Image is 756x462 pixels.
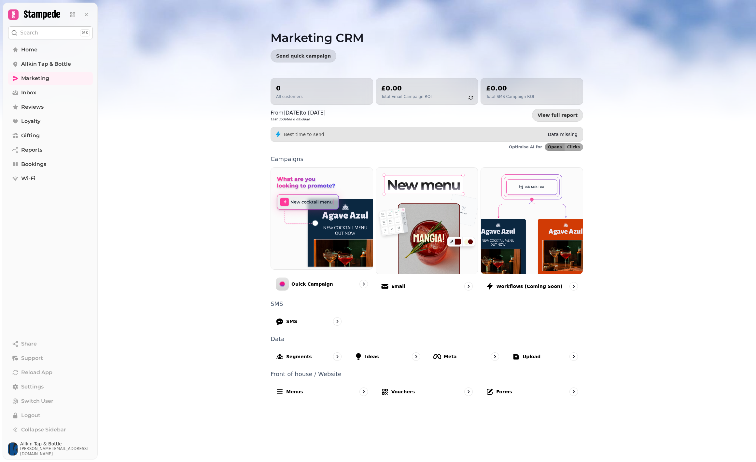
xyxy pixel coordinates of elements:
span: Loyalty [21,117,40,125]
p: Data [271,336,583,342]
a: Forms [481,382,583,401]
button: User avatarAllkin Tap & Bottle[PERSON_NAME][EMAIL_ADDRESS][DOMAIN_NAME] [8,442,93,456]
h2: £0.00 [486,84,534,93]
a: Quick CampaignQuick Campaign [271,167,373,296]
p: Data missing [548,131,578,138]
p: Workflows (coming soon) [496,283,562,290]
img: User avatar [8,442,18,455]
a: Vouchers [376,382,478,401]
span: Clicks [567,145,580,149]
svg: go to [465,388,472,395]
p: SMS [271,301,583,307]
a: Workflows (coming soon)Workflows (coming soon) [481,167,583,296]
button: Logout [8,409,93,422]
svg: go to [360,281,367,287]
span: [PERSON_NAME][EMAIL_ADDRESS][DOMAIN_NAME] [20,446,93,456]
h2: £0.00 [381,84,432,93]
p: Search [20,29,38,37]
svg: go to [465,283,472,290]
a: Allkin Tap & Bottle [8,58,93,71]
svg: go to [413,353,419,360]
span: Gifting [21,132,40,140]
a: SMS [271,312,347,331]
a: Wi-Fi [8,172,93,185]
span: Wi-Fi [21,175,35,183]
p: Quick Campaign [291,281,333,287]
button: Switch User [8,395,93,408]
span: Bookings [21,160,46,168]
a: Reviews [8,101,93,114]
a: Home [8,43,93,56]
p: Campaigns [271,156,583,162]
span: Allkin Tap & Bottle [21,60,71,68]
a: Gifting [8,129,93,142]
span: Share [21,340,37,348]
p: Optimise AI for [509,144,542,150]
span: Marketing [21,75,49,82]
span: Opens [548,145,562,149]
p: Ideas [365,353,379,360]
p: Vouchers [391,388,415,395]
span: Inbox [21,89,36,97]
button: Clicks [565,143,583,151]
div: ⌘K [80,29,90,36]
a: Meta [428,347,504,366]
span: Logout [21,412,40,419]
a: Upload [507,347,583,366]
img: Email [376,168,478,274]
span: Settings [21,383,44,391]
a: Marketing [8,72,93,85]
span: Support [21,354,43,362]
p: Email [391,283,405,290]
svg: go to [360,388,367,395]
p: Total SMS Campaign ROI [486,94,534,99]
button: Support [8,352,93,365]
a: View full report [532,109,583,122]
span: Allkin Tap & Bottle [20,442,93,446]
span: Collapse Sidebar [21,426,66,434]
a: Settings [8,380,93,393]
a: Loyalty [8,115,93,128]
span: Reviews [21,103,44,111]
img: Workflows (coming soon) [481,168,583,274]
span: Reports [21,146,42,154]
p: Front of house / Website [271,371,583,377]
h2: 0 [276,84,302,93]
span: Switch User [21,397,53,405]
span: Home [21,46,37,54]
a: Ideas [349,347,426,366]
p: Best time to send [284,131,324,138]
p: Meta [444,353,457,360]
button: Reload App [8,366,93,379]
svg: go to [570,388,577,395]
a: Menus [271,382,373,401]
a: Reports [8,143,93,156]
a: EmailEmail [376,167,478,296]
a: Segments [271,347,347,366]
button: Send quick campaign [271,49,336,62]
button: Share [8,337,93,350]
p: All customers [276,94,302,99]
p: Forms [496,388,512,395]
button: Opens [545,143,565,151]
a: Bookings [8,158,93,171]
svg: go to [334,318,341,325]
p: SMS [286,318,297,325]
p: Total Email Campaign ROI [381,94,432,99]
img: Quick Campaign [271,168,373,269]
span: Reload App [21,369,52,376]
p: Upload [523,353,540,360]
p: From [DATE] to [DATE] [271,109,326,117]
button: Search⌘K [8,26,93,39]
a: Inbox [8,86,93,99]
p: Segments [286,353,312,360]
svg: go to [334,353,341,360]
svg: go to [492,353,498,360]
button: refresh [465,92,476,103]
p: Menus [286,388,303,395]
svg: go to [570,283,577,290]
span: Send quick campaign [276,54,331,58]
h1: Marketing CRM [271,16,583,44]
svg: go to [570,353,577,360]
button: Collapse Sidebar [8,423,93,436]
